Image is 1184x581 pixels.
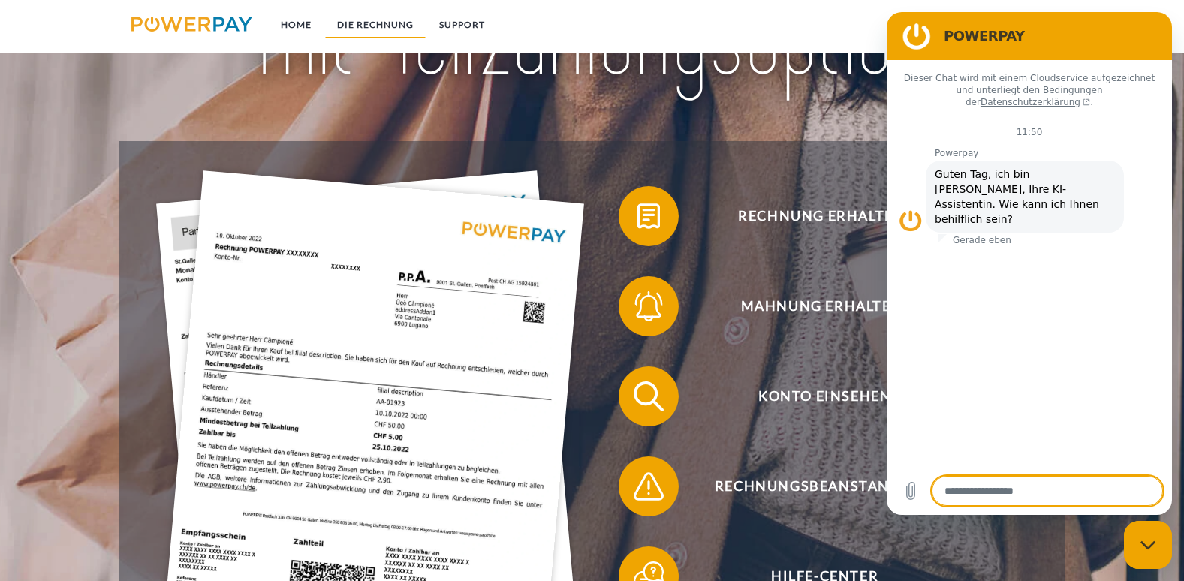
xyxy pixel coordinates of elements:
img: qb_bill.svg [630,197,667,235]
span: Rechnung erhalten? [640,186,1008,246]
button: Rechnung erhalten? [619,186,1009,246]
button: Rechnungsbeanstandung [619,456,1009,516]
img: qb_warning.svg [630,468,667,505]
a: agb [975,11,1022,38]
img: logo-powerpay.svg [131,17,252,32]
img: qb_bell.svg [630,287,667,325]
a: SUPPORT [426,11,498,38]
a: Home [268,11,324,38]
iframe: Messaging-Fenster [887,12,1172,515]
iframe: Schaltfläche zum Öffnen des Messaging-Fensters; Konversation läuft [1124,521,1172,569]
button: Konto einsehen [619,366,1009,426]
a: DIE RECHNUNG [324,11,426,38]
span: Rechnungsbeanstandung [640,456,1008,516]
img: qb_search.svg [630,378,667,415]
button: Mahnung erhalten? [619,276,1009,336]
span: Mahnung erhalten? [640,276,1008,336]
span: Konto einsehen [640,366,1008,426]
